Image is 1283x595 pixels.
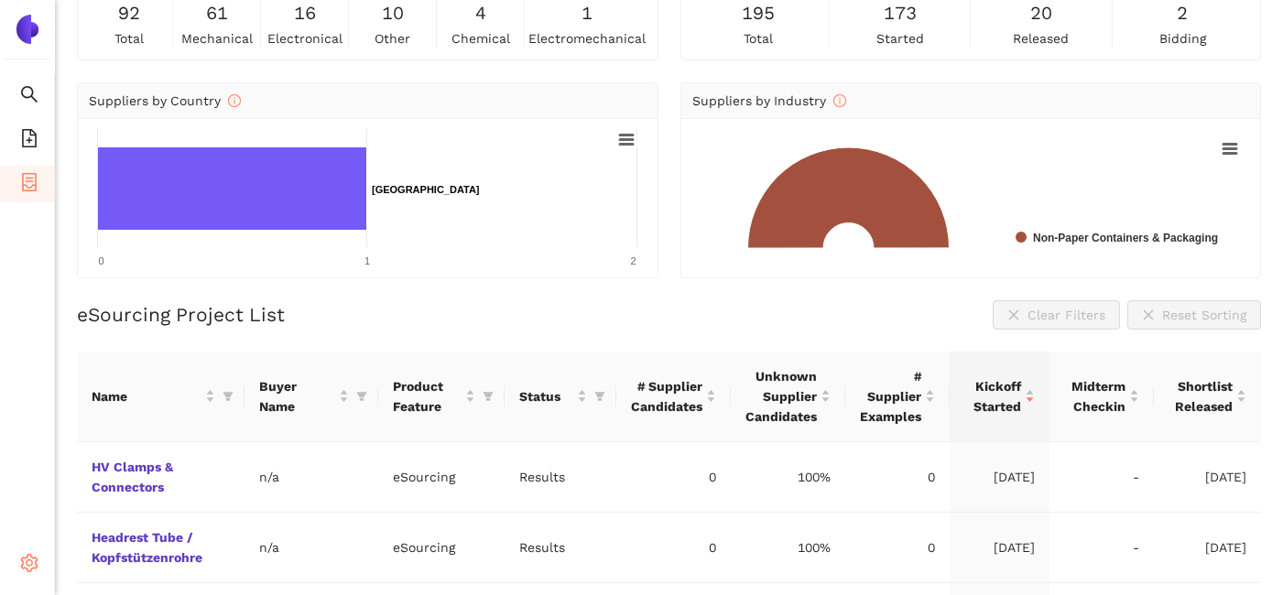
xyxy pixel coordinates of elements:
[13,15,42,44] img: Logo
[20,167,38,203] span: container
[20,123,38,159] span: file-add
[745,366,817,427] span: Unknown Supplier Candidates
[1049,352,1154,442] th: this column's title is Midterm Checkin,this column is sortable
[228,94,241,107] span: info-circle
[181,28,253,49] span: mechanical
[731,352,845,442] th: this column's title is Unknown Supplier Candidates,this column is sortable
[114,28,144,49] span: total
[1154,352,1261,442] th: this column's title is Shortlist Released,this column is sortable
[267,28,342,49] span: electronical
[692,93,846,108] span: Suppliers by Industry
[223,391,234,402] span: filter
[845,442,950,513] td: 0
[505,352,616,442] th: this column's title is Status,this column is sortable
[630,255,636,266] text: 2
[1013,28,1069,49] span: released
[20,547,38,584] span: setting
[1033,232,1218,244] text: Non-Paper Containers & Packaging
[744,28,773,49] span: total
[219,383,237,410] span: filter
[631,376,702,416] span: # Supplier Candidates
[1049,442,1154,513] td: -
[505,442,616,513] td: Results
[451,28,510,49] span: chemical
[616,513,731,583] td: 0
[876,28,924,49] span: started
[378,513,505,583] td: eSourcing
[1049,513,1154,583] td: -
[860,366,921,427] span: # Supplier Examples
[245,352,378,442] th: this column's title is Buyer Name,this column is sortable
[845,513,950,583] td: 0
[964,376,1021,416] span: Kickoff Started
[594,391,605,402] span: filter
[98,255,103,266] text: 0
[92,386,201,406] span: Name
[378,442,505,513] td: eSourcing
[483,391,494,402] span: filter
[1159,28,1206,49] span: bidding
[731,442,845,513] td: 100%
[591,383,609,410] span: filter
[950,442,1049,513] td: [DATE]
[1169,376,1233,416] span: Shortlist Released
[1064,376,1125,416] span: Midterm Checkin
[1154,513,1261,583] td: [DATE]
[245,442,378,513] td: n/a
[519,386,573,406] span: Status
[245,513,378,583] td: n/a
[259,376,335,416] span: Buyer Name
[89,93,241,108] span: Suppliers by Country
[731,513,845,583] td: 100%
[479,373,497,420] span: filter
[616,352,731,442] th: this column's title is # Supplier Candidates,this column is sortable
[378,352,505,442] th: this column's title is Product Feature,this column is sortable
[372,184,480,195] text: [GEOGRAPHIC_DATA]
[364,255,370,266] text: 1
[77,352,245,442] th: this column's title is Name,this column is sortable
[616,442,731,513] td: 0
[528,28,646,49] span: electromechanical
[77,301,285,328] h2: eSourcing Project List
[950,513,1049,583] td: [DATE]
[20,79,38,115] span: search
[356,391,367,402] span: filter
[993,300,1120,330] button: closeClear Filters
[505,513,616,583] td: Results
[845,352,950,442] th: this column's title is # Supplier Examples,this column is sortable
[1154,442,1261,513] td: [DATE]
[1127,300,1261,330] button: closeReset Sorting
[833,94,846,107] span: info-circle
[375,28,410,49] span: other
[353,373,371,420] span: filter
[393,376,462,416] span: Product Feature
